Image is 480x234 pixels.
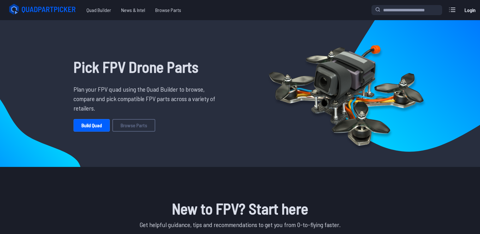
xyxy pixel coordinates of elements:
a: Build Quad [74,119,110,132]
a: Browse Parts [112,119,155,132]
h1: Pick FPV Drone Parts [74,55,220,78]
a: Browse Parts [150,4,186,16]
a: Quad Builder [81,4,116,16]
p: Plan your FPV quad using the Quad Builder to browse, compare and pick compatible FPV parts across... [74,84,220,113]
p: Get helpful guidance, tips and recommendations to get you from 0-to-flying faster. [68,220,412,229]
h1: New to FPV? Start here [68,197,412,220]
img: Quadcopter [255,31,437,157]
a: Login [462,4,477,16]
a: News & Intel [116,4,150,16]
